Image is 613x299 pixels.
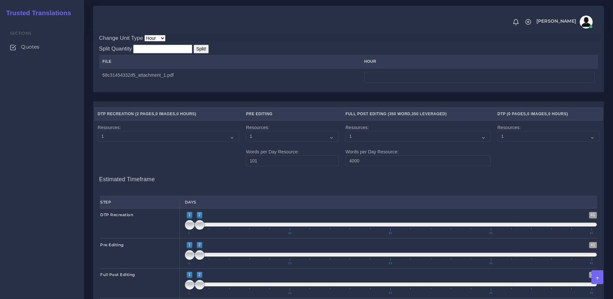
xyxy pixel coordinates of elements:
[389,112,410,116] span: 350 Word
[589,262,594,265] span: 41
[243,107,342,121] th: Pre Editing
[93,28,604,92] div: Pre Editing, Task(s) Pre Editing QuantitiesLithuanian TO English ([GEOGRAPHIC_DATA])
[287,232,293,235] span: 11
[361,55,598,68] th: hour
[187,242,192,248] span: 1
[187,232,191,235] span: 1
[187,262,191,265] span: 1
[100,242,124,247] strong: Pre Editing
[388,232,393,235] span: 21
[100,200,111,205] strong: Step
[197,242,202,248] span: 2
[589,292,594,294] span: 41
[342,120,494,170] td: Resources: Words per Day Resource:
[99,34,143,42] label: Change Unit Type
[137,112,154,116] span: 2 Pages
[548,112,566,116] span: 0 Hours
[176,112,195,116] span: 0 Hours
[2,9,71,17] h2: Trusted Translations
[287,262,293,265] span: 11
[243,120,342,170] td: Resources: Words per Day Resource:
[494,107,603,121] th: DTP ( , , )
[99,55,361,68] th: File
[488,262,494,265] span: 31
[194,45,209,53] input: Split!
[2,8,71,18] a: Trusted Translations
[412,112,445,116] span: 350 Leveraged
[589,232,594,235] span: 41
[187,292,191,294] span: 1
[155,112,175,116] span: 0 Images
[187,272,192,278] span: 1
[99,170,598,183] h4: Estimated Timeframe
[488,292,494,294] span: 31
[488,232,494,235] span: 31
[100,272,135,277] strong: Full Post Editing
[533,16,595,28] a: [PERSON_NAME]avatar
[185,200,196,205] strong: Days
[100,212,133,217] strong: DTP Recreation
[287,292,293,294] span: 11
[187,212,192,218] span: 1
[536,19,576,23] span: [PERSON_NAME]
[388,262,393,265] span: 21
[10,31,31,36] span: Sections
[508,112,526,116] span: 0 Pages
[342,107,494,121] th: Full Post Editing ( , )
[94,107,243,121] th: DTP Recreation ( , , )
[580,16,593,28] img: avatar
[21,43,39,50] span: Quotes
[5,40,79,54] a: Quotes
[589,242,597,248] span: 41
[197,272,202,278] span: 2
[494,120,603,170] td: Resources:
[527,112,547,116] span: 0 Images
[388,292,393,294] span: 21
[589,272,597,278] span: 41
[94,120,243,170] td: Resources:
[197,212,202,218] span: 2
[589,212,597,218] span: 41
[99,45,132,53] label: Split Quantity
[99,68,361,86] td: 68c31454332d5_attachment_1.pdf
